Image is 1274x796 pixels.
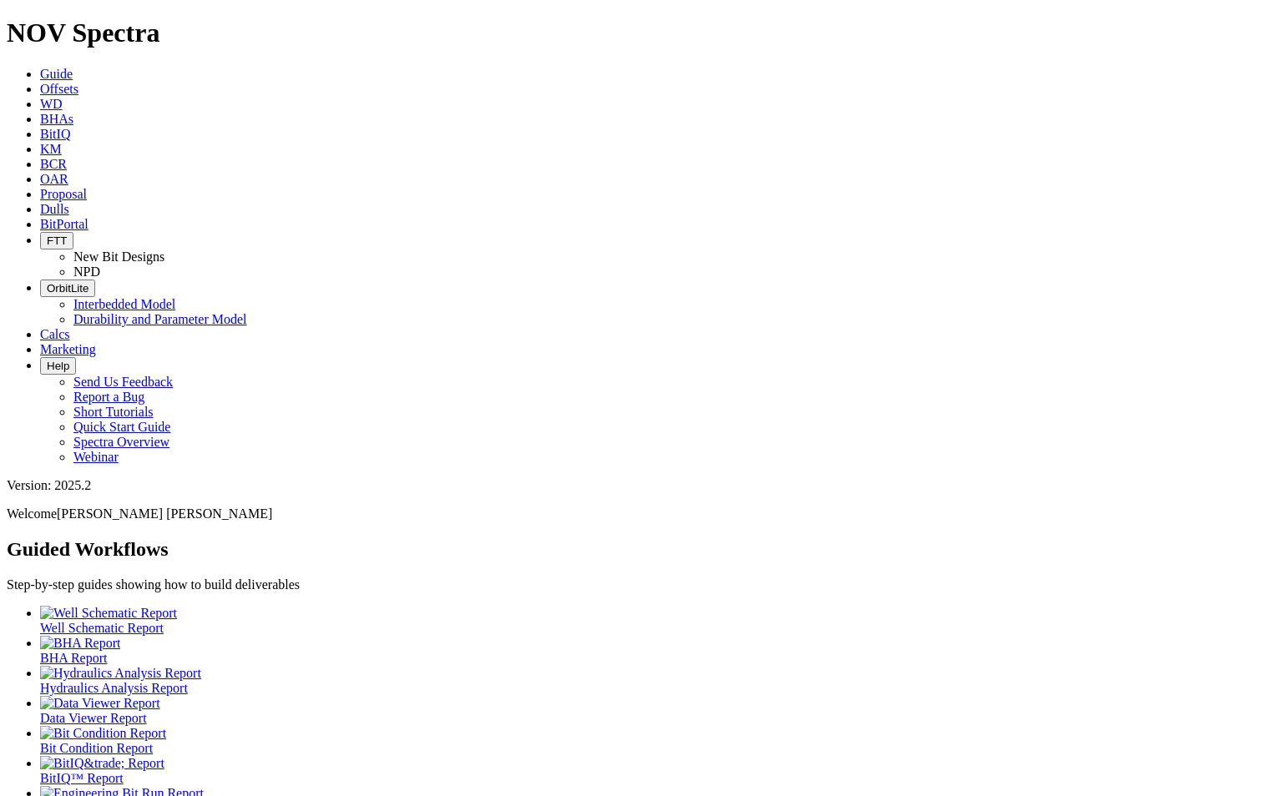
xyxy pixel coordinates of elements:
h2: Guided Workflows [7,538,1267,561]
a: Dulls [40,202,69,216]
a: Data Viewer Report Data Viewer Report [40,696,1267,725]
span: Bit Condition Report [40,741,153,755]
a: NPD [73,264,100,279]
span: BitIQ™ Report [40,771,124,785]
div: Version: 2025.2 [7,478,1267,493]
a: BitPortal [40,217,88,231]
span: Data Viewer Report [40,711,147,725]
a: Webinar [73,450,119,464]
button: Help [40,357,76,375]
span: FTT [47,234,67,247]
a: Calcs [40,327,70,341]
a: Interbedded Model [73,297,175,311]
a: Hydraulics Analysis Report Hydraulics Analysis Report [40,666,1267,695]
span: Help [47,360,69,372]
a: Bit Condition Report Bit Condition Report [40,726,1267,755]
button: FTT [40,232,73,249]
a: BCR [40,157,67,171]
span: [PERSON_NAME] [PERSON_NAME] [57,506,272,521]
a: OAR [40,172,68,186]
a: KM [40,142,62,156]
img: Hydraulics Analysis Report [40,666,201,681]
img: Bit Condition Report [40,726,166,741]
a: Durability and Parameter Model [73,312,247,326]
img: Well Schematic Report [40,606,177,621]
a: Well Schematic Report Well Schematic Report [40,606,1267,635]
button: OrbitLite [40,280,95,297]
h1: NOV Spectra [7,18,1267,48]
a: Send Us Feedback [73,375,173,389]
a: BitIQ&trade; Report BitIQ™ Report [40,756,1267,785]
img: Data Viewer Report [40,696,160,711]
a: Proposal [40,187,87,201]
a: WD [40,97,63,111]
a: Guide [40,67,73,81]
a: BHA Report BHA Report [40,636,1267,665]
a: BitIQ [40,127,70,141]
a: New Bit Designs [73,249,164,264]
a: Quick Start Guide [73,420,170,434]
a: Offsets [40,82,78,96]
a: BHAs [40,112,73,126]
p: Step-by-step guides showing how to build deliverables [7,577,1267,592]
span: Well Schematic Report [40,621,164,635]
p: Welcome [7,506,1267,521]
img: BHA Report [40,636,120,651]
span: OrbitLite [47,282,88,295]
a: Report a Bug [73,390,144,404]
span: Hydraulics Analysis Report [40,681,188,695]
a: Short Tutorials [73,405,154,419]
a: Spectra Overview [73,435,169,449]
span: BHA Report [40,651,107,665]
img: BitIQ&trade; Report [40,756,164,771]
a: Marketing [40,342,96,356]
